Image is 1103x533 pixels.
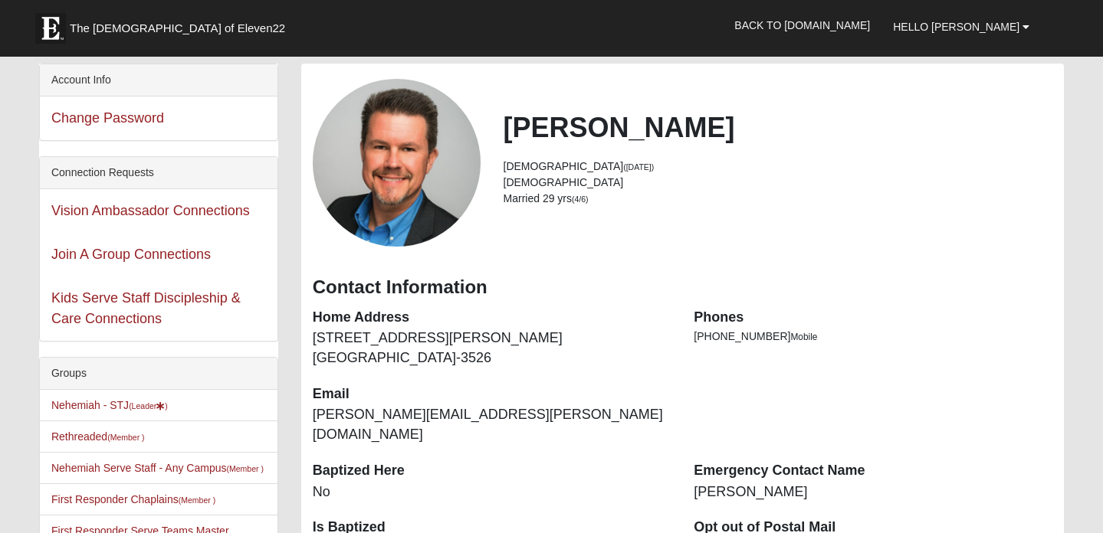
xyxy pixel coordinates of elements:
[313,276,1052,299] h3: Contact Information
[893,21,1019,33] span: Hello [PERSON_NAME]
[70,21,285,36] span: The [DEMOGRAPHIC_DATA] of Eleven22
[313,308,671,328] dt: Home Address
[107,433,144,442] small: (Member )
[51,110,164,126] a: Change Password
[504,175,1052,191] li: [DEMOGRAPHIC_DATA]
[313,79,481,247] a: View Fullsize Photo
[572,195,589,204] small: (4/6)
[694,461,1052,481] dt: Emergency Contact Name
[313,329,671,368] dd: [STREET_ADDRESS][PERSON_NAME] [GEOGRAPHIC_DATA]-3526
[623,162,654,172] small: ([DATE])
[227,464,264,473] small: (Member )
[881,8,1041,46] a: Hello [PERSON_NAME]
[129,401,168,410] small: (Leader )
[35,13,66,44] img: Eleven22 logo
[179,495,215,505] small: (Member )
[51,247,211,262] a: Join A Group Connections
[504,111,1052,144] h2: [PERSON_NAME]
[723,6,881,44] a: Back to [DOMAIN_NAME]
[51,462,264,474] a: Nehemiah Serve Staff - Any Campus(Member )
[313,461,671,481] dt: Baptized Here
[40,358,277,390] div: Groups
[40,64,277,96] div: Account Info
[313,482,671,502] dd: No
[51,430,145,443] a: Rethreaded(Member )
[51,493,215,505] a: First Responder Chaplains(Member )
[694,308,1052,328] dt: Phones
[313,405,671,444] dd: [PERSON_NAME][EMAIL_ADDRESS][PERSON_NAME][DOMAIN_NAME]
[28,5,334,44] a: The [DEMOGRAPHIC_DATA] of Eleven22
[40,157,277,189] div: Connection Requests
[504,159,1052,175] li: [DEMOGRAPHIC_DATA]
[504,191,1052,207] li: Married 29 yrs
[694,329,1052,345] li: [PHONE_NUMBER]
[51,399,168,411] a: Nehemiah - STJ(Leader)
[51,203,250,218] a: Vision Ambassador Connections
[694,482,1052,502] dd: [PERSON_NAME]
[51,290,241,326] a: Kids Serve Staff Discipleship & Care Connections
[313,384,671,404] dt: Email
[790,332,817,342] span: Mobile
